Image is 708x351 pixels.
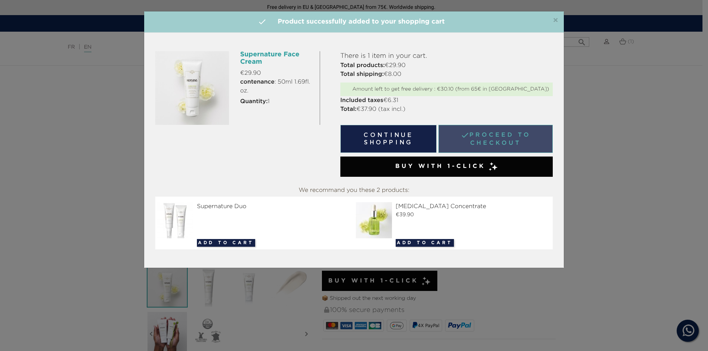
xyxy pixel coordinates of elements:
[157,202,352,211] div: Supernature Duo
[553,16,558,25] button: Close
[396,239,454,247] button: Add to cart
[240,69,314,78] p: €29.90
[356,202,395,238] img: Hyaluronic Acid Concentrate
[340,105,553,114] p: €37.90 (tax incl.)
[240,79,274,85] strong: contenance
[150,17,558,27] h4: Product successfully added to your shopping cart
[340,71,384,77] strong: Total shipping:
[344,86,549,92] div: Amount left to get free delivery : €30.10 (from 65€ in [GEOGRAPHIC_DATA])
[240,97,314,106] p: 1
[157,202,196,238] img: Supernature Duo
[356,211,551,219] div: €39.90
[240,51,314,66] h6: Supernature Face Cream
[356,202,551,211] div: [MEDICAL_DATA] Concentrate
[258,17,267,26] i: 
[340,70,553,79] p: €8.00
[340,98,383,103] strong: Included taxes
[240,78,314,95] span: : 50ml 1.69fl. oz.
[155,184,553,197] div: We recommand you these 2 products:
[340,61,553,70] p: €29.90
[340,96,553,105] p: €6.31
[340,125,437,153] button: Continue shopping
[438,125,553,153] a: Proceed to checkout
[240,99,268,105] strong: Quantity:
[553,16,558,25] span: ×
[340,106,357,112] strong: Total:
[340,51,553,61] p: There is 1 item in your cart.
[340,63,385,69] strong: Total products:
[197,239,255,247] button: Add to cart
